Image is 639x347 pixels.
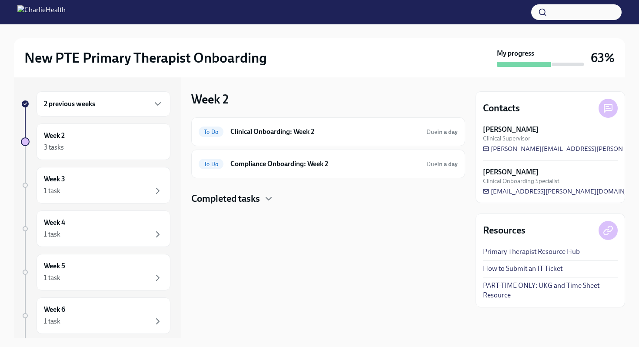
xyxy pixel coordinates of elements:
[21,123,170,160] a: Week 23 tasks
[44,218,65,227] h6: Week 4
[483,281,618,300] a: PART-TIME ONLY: UKG and Time Sheet Resource
[21,297,170,334] a: Week 61 task
[44,261,65,271] h6: Week 5
[21,210,170,247] a: Week 41 task
[199,129,223,135] span: To Do
[199,161,223,167] span: To Do
[426,160,458,168] span: September 27th, 2025 10:00
[44,174,65,184] h6: Week 3
[24,49,267,67] h2: New PTE Primary Therapist Onboarding
[44,230,60,239] div: 1 task
[199,157,458,171] a: To DoCompliance Onboarding: Week 2Duein a day
[21,167,170,204] a: Week 31 task
[437,160,458,168] strong: in a day
[483,247,580,257] a: Primary Therapist Resource Hub
[483,177,559,185] span: Clinical Onboarding Specialist
[483,134,530,143] span: Clinical Supervisor
[44,273,60,283] div: 1 task
[426,128,458,136] span: Due
[17,5,66,19] img: CharlieHealth
[483,167,539,177] strong: [PERSON_NAME]
[230,159,419,169] h6: Compliance Onboarding: Week 2
[191,192,465,205] div: Completed tasks
[591,50,615,66] h3: 63%
[44,305,65,314] h6: Week 6
[497,49,534,58] strong: My progress
[426,128,458,136] span: September 27th, 2025 10:00
[426,160,458,168] span: Due
[44,317,60,326] div: 1 task
[483,264,562,274] a: How to Submit an IT Ticket
[437,128,458,136] strong: in a day
[199,125,458,139] a: To DoClinical Onboarding: Week 2Duein a day
[230,127,419,137] h6: Clinical Onboarding: Week 2
[483,224,526,237] h4: Resources
[44,143,64,152] div: 3 tasks
[191,192,260,205] h4: Completed tasks
[37,91,170,117] div: 2 previous weeks
[483,102,520,115] h4: Contacts
[44,99,95,109] h6: 2 previous weeks
[21,254,170,290] a: Week 51 task
[483,125,539,134] strong: [PERSON_NAME]
[191,91,229,107] h3: Week 2
[44,186,60,196] div: 1 task
[44,131,65,140] h6: Week 2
